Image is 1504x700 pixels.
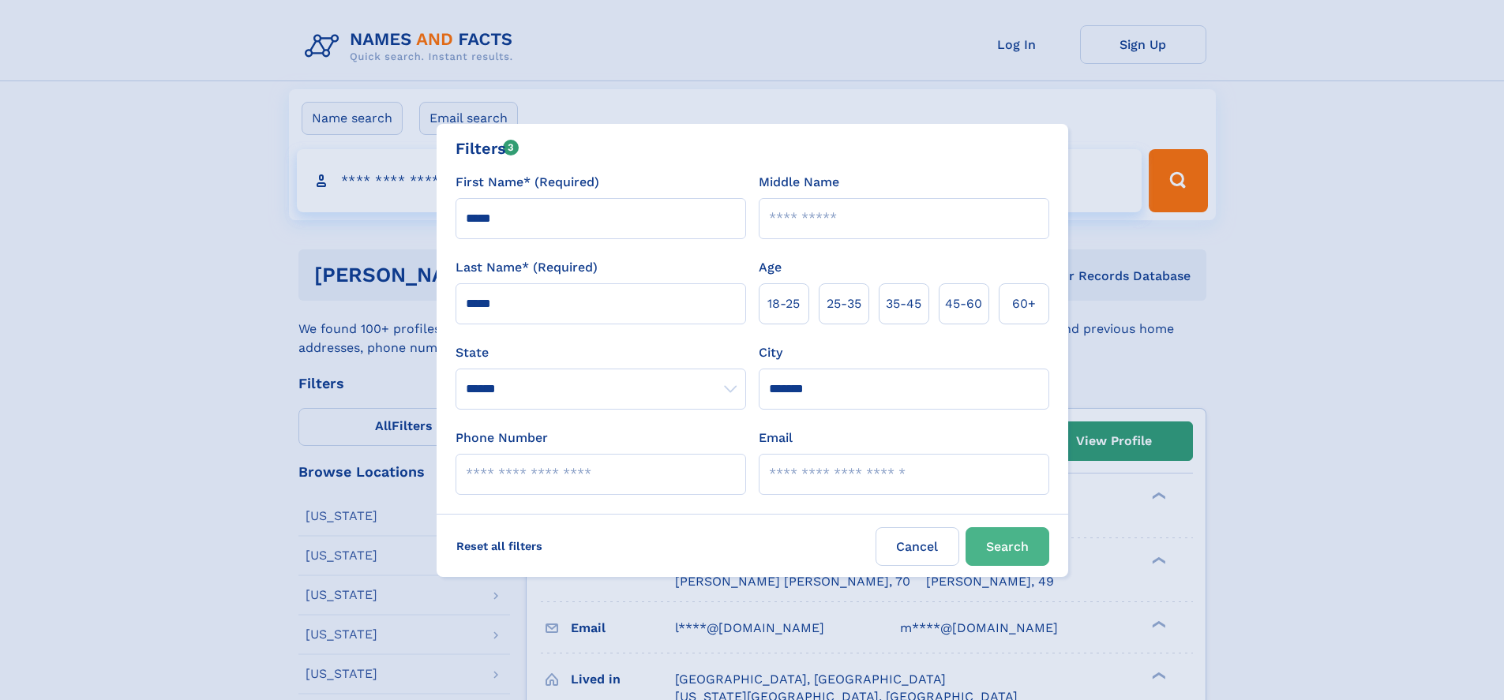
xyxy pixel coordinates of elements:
[759,429,793,447] label: Email
[767,294,800,313] span: 18‑25
[759,173,839,192] label: Middle Name
[759,343,782,362] label: City
[456,429,548,447] label: Phone Number
[456,137,519,160] div: Filters
[886,294,921,313] span: 35‑45
[446,527,553,565] label: Reset all filters
[456,343,746,362] label: State
[456,258,598,277] label: Last Name* (Required)
[966,527,1049,566] button: Search
[456,173,599,192] label: First Name* (Required)
[759,258,782,277] label: Age
[876,527,959,566] label: Cancel
[945,294,982,313] span: 45‑60
[1012,294,1036,313] span: 60+
[827,294,861,313] span: 25‑35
